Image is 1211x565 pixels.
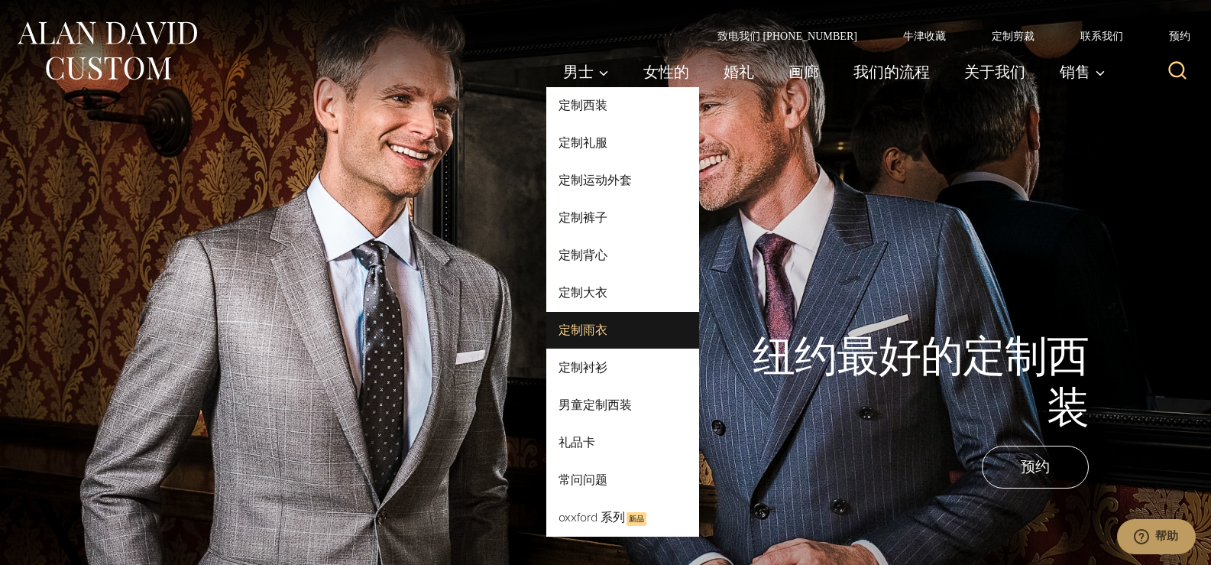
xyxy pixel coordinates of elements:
font: 礼品卡 [559,433,595,451]
a: 预约 [982,446,1089,489]
a: 预约 [1146,31,1196,41]
nav: 主要导航 [546,57,1114,87]
a: 定制剪裁 [969,31,1057,41]
button: 查看搜索表单 [1159,54,1196,90]
a: 常问问题 [546,462,699,498]
font: 女性的 [643,60,689,83]
a: 致电我们 [PHONE_NUMBER] [695,31,880,41]
a: 男童定制西装 [546,387,699,424]
iframe: 打开一个小组件，您在其中可以与我们的专员进行在线交谈 [1116,519,1196,557]
a: 定制西装 [546,87,699,124]
font: Oxxford 系列 [559,508,625,526]
a: 我们的流程 [837,57,947,87]
font: 定制背心 [559,246,607,264]
a: 礼品卡 [546,424,699,461]
a: 牛津收藏 [880,31,969,41]
font: 画廊 [788,60,819,83]
a: 定制礼服 [546,125,699,161]
img: 艾伦·戴维定制 [15,17,199,85]
font: 定制裤子 [559,209,607,226]
a: Oxxford 系列新品 [546,499,699,537]
font: 定制运动外套 [559,171,632,189]
button: 销售子菜单切换 [1043,57,1114,87]
button: 男士子菜单切换 [546,57,627,87]
nav: 二级导航 [695,31,1196,41]
a: 定制衬衫 [546,349,699,386]
font: 预约 [1169,30,1190,42]
a: 定制运动外套 [546,162,699,199]
font: 致电我们 [PHONE_NUMBER] [717,30,857,42]
font: 婚礼 [724,60,754,83]
a: 定制背心 [546,237,699,274]
font: 关于我们 [964,60,1025,83]
font: 男童定制西装 [559,396,632,414]
font: 定制西装 [559,96,607,114]
font: 联系我们 [1080,30,1123,42]
a: 定制大衣 [546,274,699,311]
font: 纽约最好的定制西装 [753,333,1089,431]
a: 婚礼 [707,57,772,87]
font: 定制衬衫 [559,359,607,376]
a: 女性的 [627,57,707,87]
a: 画廊 [772,57,837,87]
font: 预约 [1021,456,1050,478]
font: 常问问题 [559,471,607,489]
font: 定制剪裁 [992,30,1035,42]
font: 我们的流程 [853,60,930,83]
font: 定制礼服 [559,134,607,151]
a: 定制裤子 [546,200,699,236]
font: 定制大衣 [559,284,607,301]
font: 新品 [629,514,644,524]
font: 牛津收藏 [903,30,946,42]
font: 定制雨衣 [559,321,607,339]
a: 关于我们 [947,57,1043,87]
a: 联系我们 [1057,31,1146,41]
a: 定制雨衣 [546,312,699,349]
